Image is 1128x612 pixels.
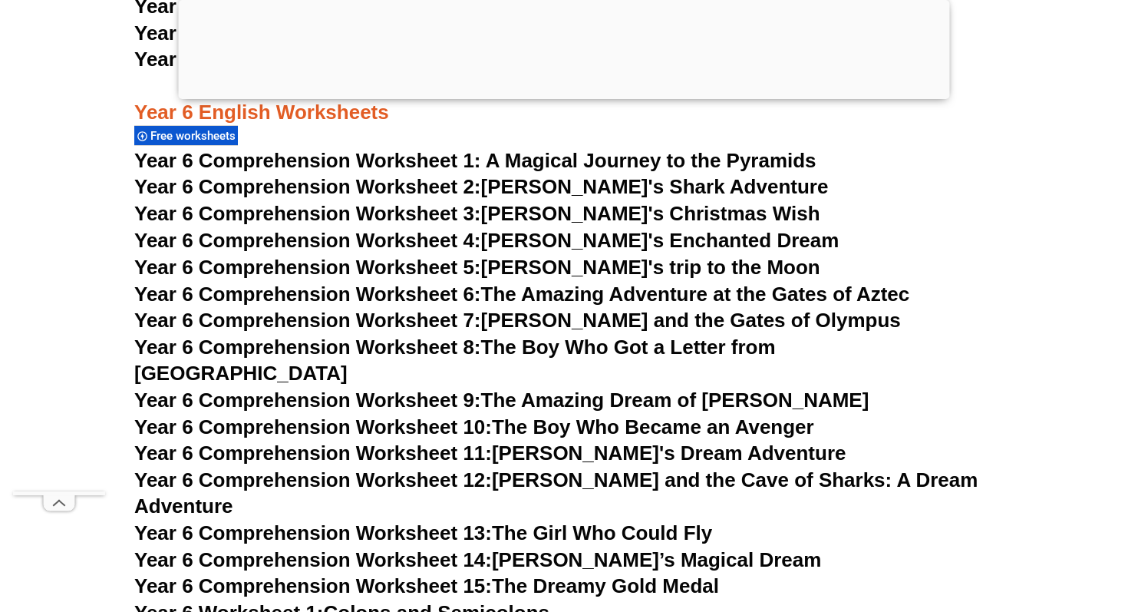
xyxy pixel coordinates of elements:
[134,415,492,438] span: Year 6 Comprehension Worksheet 10:
[134,574,719,597] a: Year 6 Comprehension Worksheet 15:The Dreamy Gold Medal
[134,48,335,71] span: Year 5 Worksheet 26:
[134,521,712,544] a: Year 6 Comprehension Worksheet 13:The Girl Who Could Fly
[134,125,238,146] div: Free worksheets
[134,202,481,225] span: Year 6 Comprehension Worksheet 3:
[150,129,240,143] span: Free worksheets
[134,548,821,571] a: Year 6 Comprehension Worksheet 14:[PERSON_NAME]’s Magical Dream
[134,22,516,45] a: Year 5 Worksheet 25:Descriptive Writing
[134,389,481,412] span: Year 6 Comprehension Worksheet 9:
[134,256,820,279] a: Year 6 Comprehension Worksheet 5:[PERSON_NAME]'s trip to the Moon
[134,175,828,198] a: Year 6 Comprehension Worksheet 2:[PERSON_NAME]'s Shark Adventure
[134,149,816,172] a: Year 6 Comprehension Worksheet 1: A Magical Journey to the Pyramids
[134,389,869,412] a: Year 6 Comprehension Worksheet 9:The Amazing Dream of [PERSON_NAME]
[134,336,481,359] span: Year 6 Comprehension Worksheet 8:
[134,468,978,518] a: Year 6 Comprehension Worksheet 12:[PERSON_NAME] and the Cave of Sharks: A Dream Adventure
[134,202,820,225] a: Year 6 Comprehension Worksheet 3:[PERSON_NAME]'s Christmas Wish
[134,415,814,438] a: Year 6 Comprehension Worksheet 10:The Boy Who Became an Avenger
[134,442,492,465] span: Year 6 Comprehension Worksheet 11:
[134,442,846,465] a: Year 6 Comprehension Worksheet 11:[PERSON_NAME]'s Dream Adventure
[134,468,492,491] span: Year 6 Comprehension Worksheet 12:
[134,574,492,597] span: Year 6 Comprehension Worksheet 15:
[134,256,481,279] span: Year 6 Comprehension Worksheet 5:
[134,283,481,306] span: Year 6 Comprehension Worksheet 6:
[134,48,552,71] a: Year 5 Worksheet 26:Synonym Word Choice
[134,309,901,332] a: Year 6 Comprehension Worksheet 7:[PERSON_NAME] and the Gates of Olympus
[134,309,481,332] span: Year 6 Comprehension Worksheet 7:
[134,521,492,544] span: Year 6 Comprehension Worksheet 13:
[134,336,776,385] a: Year 6 Comprehension Worksheet 8:The Boy Who Got a Letter from [GEOGRAPHIC_DATA]
[134,283,909,306] a: Year 6 Comprehension Worksheet 6:The Amazing Adventure at the Gates of Aztec
[134,74,994,126] h3: Year 6 English Worksheets
[13,31,105,491] iframe: Advertisement
[134,229,481,252] span: Year 6 Comprehension Worksheet 4:
[134,229,839,252] a: Year 6 Comprehension Worksheet 4:[PERSON_NAME]'s Enchanted Dream
[134,175,481,198] span: Year 6 Comprehension Worksheet 2:
[134,548,492,571] span: Year 6 Comprehension Worksheet 14:
[865,438,1128,612] iframe: Chat Widget
[134,22,335,45] span: Year 5 Worksheet 25:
